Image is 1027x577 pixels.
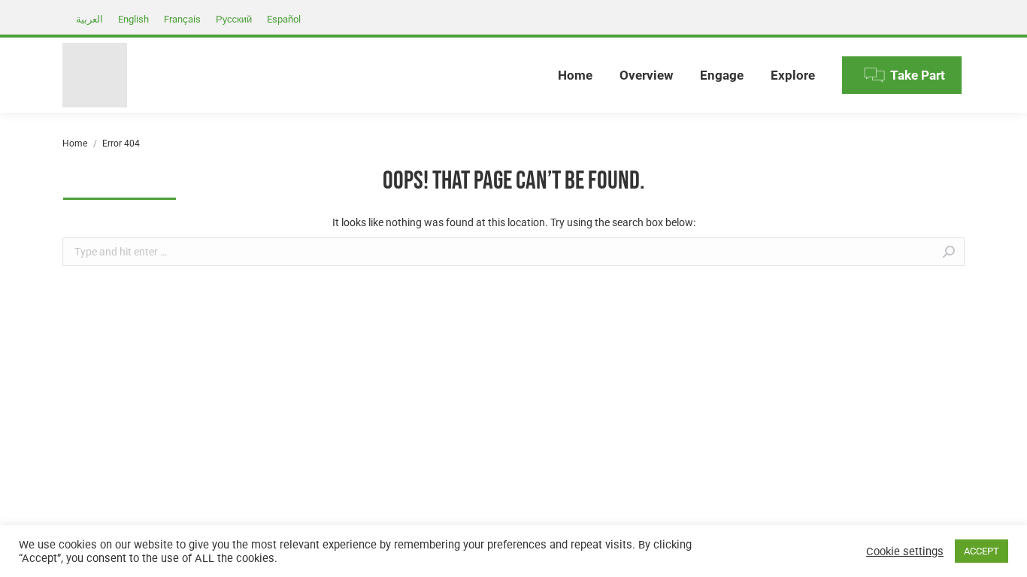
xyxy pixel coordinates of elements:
p: It looks like nothing was found at this location. Try using the search box below: [62,215,965,230]
a: Home [62,138,87,149]
a: Français [156,10,208,28]
span: Overview [620,68,673,83]
span: Explore [771,68,815,83]
a: Español [259,10,308,28]
span: English [118,14,149,25]
span: Take Part [890,68,945,83]
span: Español [267,14,301,25]
h1: Oops! That page can’t be found. [62,165,965,200]
a: العربية [68,10,111,28]
a: English [111,10,156,28]
span: Français [164,14,201,25]
span: Error 404 [102,138,140,149]
div: We use cookies on our website to give you the most relevant experience by remembering your prefer... [19,538,711,565]
img: Food Systems Summit Dialogues [62,43,127,107]
a: Русский [208,10,259,28]
span: العربية [76,14,103,25]
span: Engage [700,68,744,83]
img: Menu icon [863,64,886,86]
input: Type and hit enter … [62,237,965,266]
span: Русский [216,14,252,25]
a: ACCEPT [955,539,1008,563]
a: Cookie settings [866,545,944,558]
span: Home [558,68,592,83]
